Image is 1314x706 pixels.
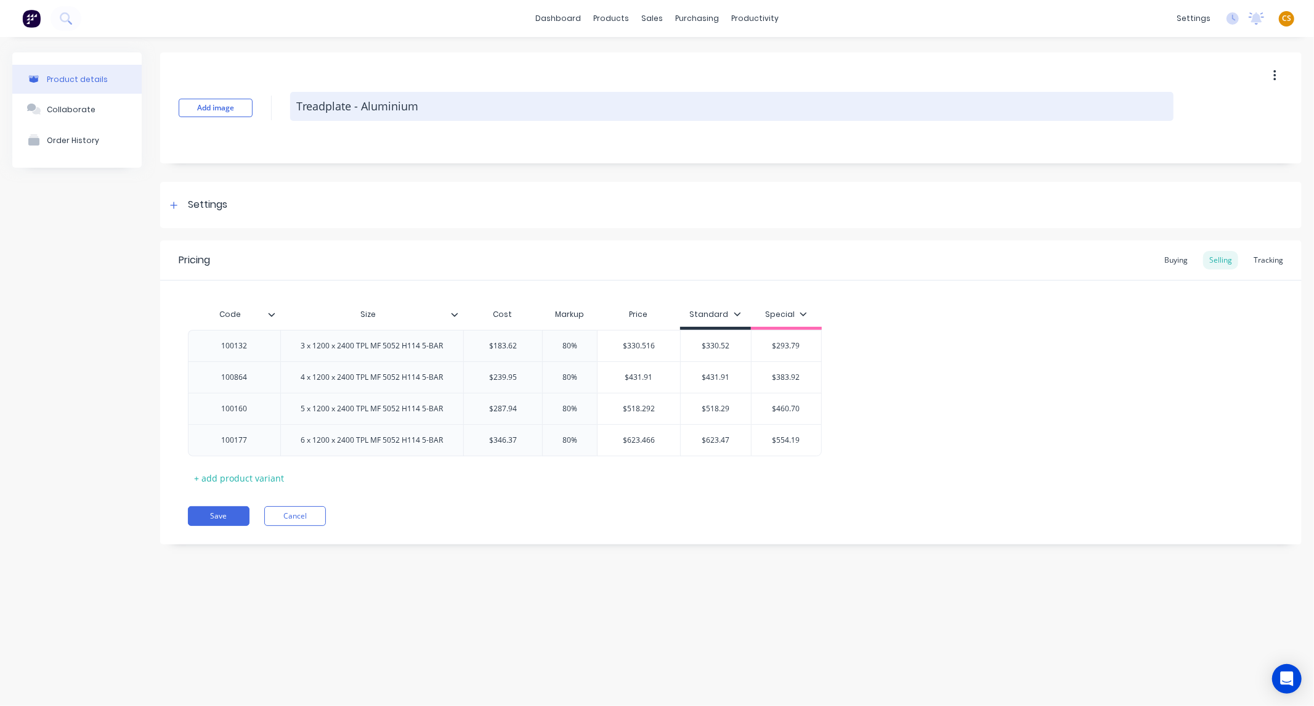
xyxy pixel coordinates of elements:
[188,330,822,361] div: 1001323 x 1200 x 2400 TPL MF 5052 H114 5-BAR$183.6280%$330.516$330.52$293.79
[188,393,822,424] div: 1001605 x 1200 x 2400 TPL MF 5052 H114 5-BAR$287.9480%$518.292$518.29$460.70
[635,9,669,28] div: sales
[464,425,542,456] div: $346.37
[597,302,680,327] div: Price
[587,9,635,28] div: products
[264,506,326,526] button: Cancel
[290,92,1174,121] textarea: Treadplate - Aluminium
[280,299,456,330] div: Size
[188,299,273,330] div: Code
[598,330,680,361] div: $330.516
[204,338,266,354] div: 100132
[464,393,542,424] div: $287.94
[765,309,807,320] div: Special
[47,105,95,114] div: Collaborate
[464,330,542,361] div: $183.62
[752,362,821,393] div: $383.92
[669,9,725,28] div: purchasing
[681,425,751,456] div: $623.47
[1158,251,1194,269] div: Buying
[598,393,680,424] div: $518.292
[539,330,601,361] div: 80%
[280,302,463,327] div: Size
[291,369,453,385] div: 4 x 1200 x 2400 TPL MF 5052 H114 5-BAR
[1203,251,1238,269] div: Selling
[752,330,821,361] div: $293.79
[179,253,210,268] div: Pricing
[1282,13,1291,24] span: CS
[47,136,99,145] div: Order History
[690,309,741,320] div: Standard
[188,424,822,456] div: 1001776 x 1200 x 2400 TPL MF 5052 H114 5-BAR$346.3780%$623.466$623.47$554.19
[204,432,266,448] div: 100177
[179,99,253,117] button: Add image
[22,9,41,28] img: Factory
[188,302,280,327] div: Code
[291,432,453,448] div: 6 x 1200 x 2400 TPL MF 5052 H114 5-BAR
[463,302,542,327] div: Cost
[752,393,821,424] div: $460.70
[598,425,680,456] div: $623.466
[12,125,142,155] button: Order History
[47,75,108,84] div: Product details
[204,401,266,417] div: 100160
[204,369,266,385] div: 100864
[752,425,821,456] div: $554.19
[12,94,142,125] button: Collaborate
[681,362,751,393] div: $431.91
[542,302,597,327] div: Markup
[725,9,785,28] div: productivity
[1272,664,1302,694] div: Open Intercom Messenger
[188,197,227,213] div: Settings
[539,425,601,456] div: 80%
[464,362,542,393] div: $239.95
[291,401,453,417] div: 5 x 1200 x 2400 TPL MF 5052 H114 5-BAR
[1170,9,1217,28] div: settings
[188,361,822,393] div: 1008644 x 1200 x 2400 TPL MF 5052 H114 5-BAR$239.9580%$431.91$431.91$383.92
[12,65,142,94] button: Product details
[529,9,587,28] a: dashboard
[291,338,453,354] div: 3 x 1200 x 2400 TPL MF 5052 H114 5-BAR
[188,506,249,526] button: Save
[1247,251,1289,269] div: Tracking
[188,469,290,488] div: + add product variant
[539,393,601,424] div: 80%
[539,362,601,393] div: 80%
[681,393,751,424] div: $518.29
[598,362,680,393] div: $431.91
[681,330,751,361] div: $330.52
